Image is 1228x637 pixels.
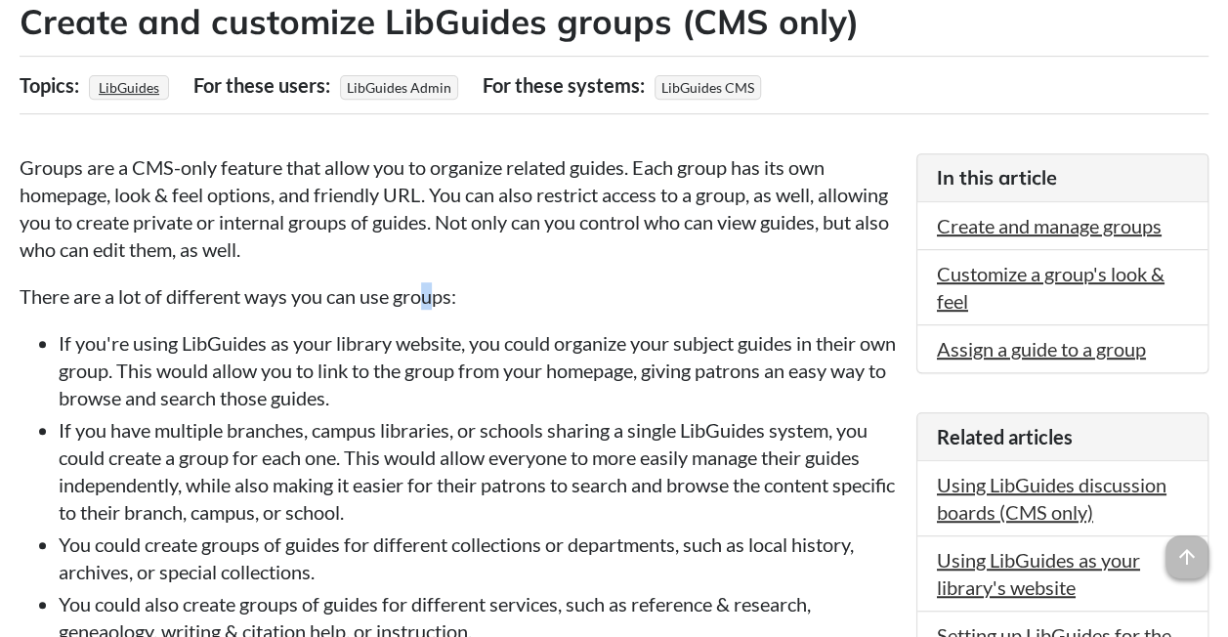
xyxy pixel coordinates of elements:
[59,416,897,526] li: If you have multiple branches, campus libraries, or schools sharing a single LibGuides system, yo...
[20,282,897,310] p: There are a lot of different ways you can use groups:
[340,75,458,100] span: LibGuides Admin
[937,473,1166,524] a: Using LibGuides discussion boards (CMS only)
[937,262,1164,313] a: Customize a group's look & feel
[20,66,84,104] div: Topics:
[937,548,1140,599] a: Using LibGuides as your library's website
[1165,535,1208,578] span: arrow_upward
[1165,537,1208,561] a: arrow_upward
[937,214,1162,237] a: Create and manage groups
[937,425,1073,448] span: Related articles
[937,164,1188,191] h3: In this article
[483,66,650,104] div: For these systems:
[96,73,162,102] a: LibGuides
[193,66,335,104] div: For these users:
[59,531,897,585] li: You could create groups of guides for different collections or departments, such as local history...
[59,329,897,411] li: If you're using LibGuides as your library website, you could organize your subject guides in thei...
[20,153,897,263] p: Groups are a CMS-only feature that allow you to organize related guides. Each group has its own h...
[655,75,761,100] span: LibGuides CMS
[937,337,1146,361] a: Assign a guide to a group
